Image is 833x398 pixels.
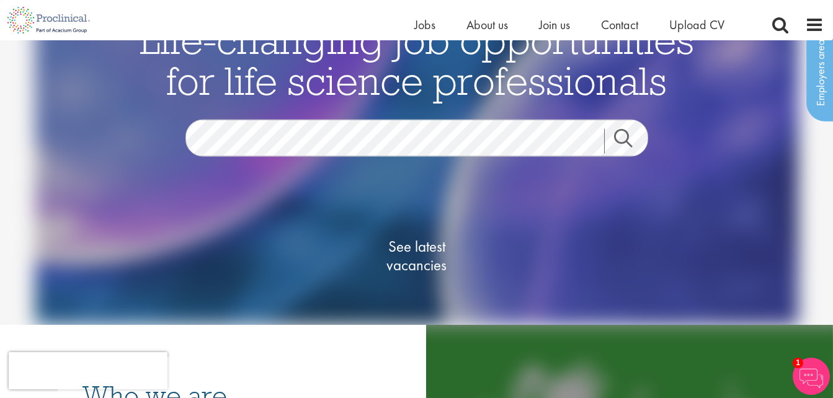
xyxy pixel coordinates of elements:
img: Chatbot [793,358,830,395]
span: 1 [793,358,803,368]
a: About us [466,17,508,33]
a: Job search submit button [604,129,657,154]
a: See latestvacancies [355,188,479,324]
a: Upload CV [669,17,724,33]
span: Life-changing job opportunities for life science professionals [140,15,694,105]
a: Jobs [414,17,435,33]
a: Join us [539,17,570,33]
a: Contact [601,17,638,33]
span: See latest vacancies [355,237,479,275]
iframe: reCAPTCHA [9,352,167,389]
